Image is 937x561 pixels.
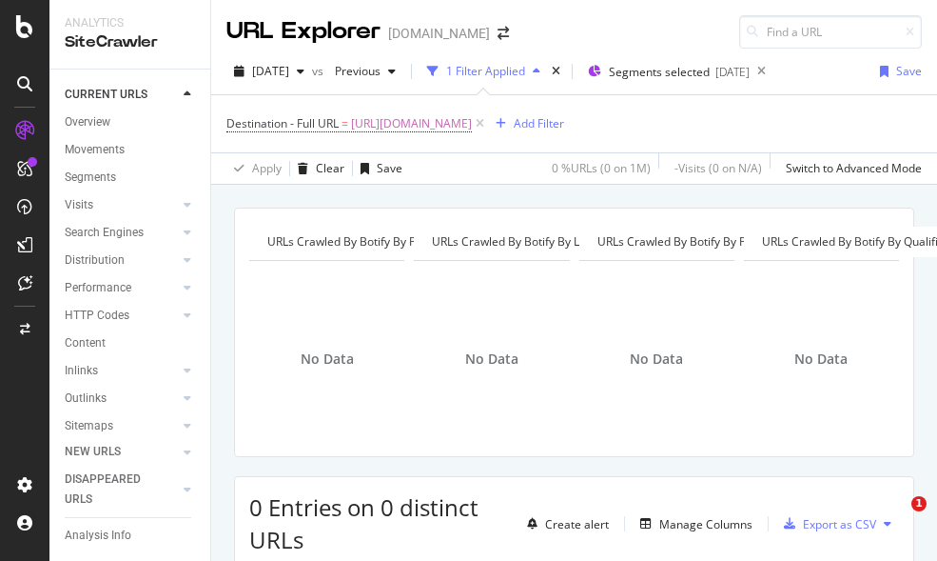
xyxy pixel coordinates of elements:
div: Inlinks [65,361,98,381]
span: Segments selected [609,64,710,80]
div: Overview [65,112,110,132]
button: Manage Columns [633,512,752,535]
a: Visits [65,195,178,215]
a: Analysis Info [65,526,197,546]
div: Create alert [545,516,609,532]
span: No Data [301,350,354,369]
div: NEW URLS [65,442,121,462]
div: DISAPPEARED URLS [65,470,161,510]
a: Outlinks [65,389,178,409]
div: CURRENT URLS [65,85,147,105]
span: [URL][DOMAIN_NAME] [351,110,472,137]
div: arrow-right-arrow-left [498,27,509,40]
input: Find a URL [739,15,922,49]
div: Analytics [65,15,195,31]
button: Add Filter [488,112,564,135]
div: Add Filter [514,115,564,131]
h4: URLs Crawled By Botify By pagetype [264,227,487,257]
div: Performance [65,278,131,298]
div: Content [65,333,106,353]
div: Export as CSV [803,516,876,532]
div: Save [377,160,402,176]
button: Create alert [519,509,609,539]
div: HTTP Codes [65,306,129,326]
span: 1 [911,496,927,511]
span: Previous [327,63,381,79]
button: Previous [327,56,403,87]
a: DISAPPEARED URLS [65,470,178,510]
button: Clear [290,153,344,184]
div: Visits [65,195,93,215]
span: 0 Entries on 0 distinct URLs [249,491,478,555]
a: HTTP Codes [65,306,178,326]
button: Segments selected[DATE] [580,56,750,87]
button: Switch to Advanced Mode [778,153,922,184]
a: Movements [65,140,197,160]
div: Apply [252,160,282,176]
span: 2025 Jul. 20th [252,63,289,79]
div: Segments [65,168,116,188]
div: Switch to Advanced Mode [786,160,922,176]
span: vs [312,63,327,79]
span: URLs Crawled By Botify By product_verticals [597,233,830,250]
span: No Data [794,350,848,369]
a: Sitemaps [65,416,178,436]
div: - Visits ( 0 on N/A ) [674,160,762,176]
div: Search Engines [65,223,144,243]
div: Analysis Info [65,526,131,546]
h4: URLs Crawled By Botify By product_verticals [594,227,858,257]
div: [DATE] [715,64,750,80]
span: No Data [630,350,683,369]
a: Search Engines [65,223,178,243]
a: Overview [65,112,197,132]
span: URLs Crawled By Botify By locale [432,233,608,250]
a: Inlinks [65,361,178,381]
button: [DATE] [226,56,312,87]
button: Export as CSV [776,509,876,539]
button: Save [872,56,922,87]
div: Outlinks [65,389,107,409]
div: Manage Columns [659,516,752,532]
div: 0 % URLs ( 0 on 1M ) [552,160,651,176]
a: Content [65,333,197,353]
a: Distribution [65,250,178,270]
div: Clear [316,160,344,176]
div: URL Explorer [226,15,381,48]
div: Sitemaps [65,416,113,436]
span: URLs Crawled By Botify By pagetype [267,233,459,250]
button: 1 Filter Applied [420,56,548,87]
span: Destination - Full URL [226,115,339,131]
div: Distribution [65,250,125,270]
a: NEW URLS [65,442,178,462]
a: Performance [65,278,178,298]
div: Movements [65,140,125,160]
div: 1 Filter Applied [446,63,525,79]
span: = [342,115,348,131]
a: CURRENT URLS [65,85,178,105]
div: [DOMAIN_NAME] [388,24,490,43]
iframe: Intercom live chat [872,496,918,542]
span: No Data [465,350,518,369]
button: Save [353,153,402,184]
h4: URLs Crawled By Botify By locale [428,227,636,257]
a: Segments [65,168,197,188]
button: Apply [226,153,282,184]
div: Save [896,63,922,79]
div: times [548,62,564,81]
div: SiteCrawler [65,31,195,53]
